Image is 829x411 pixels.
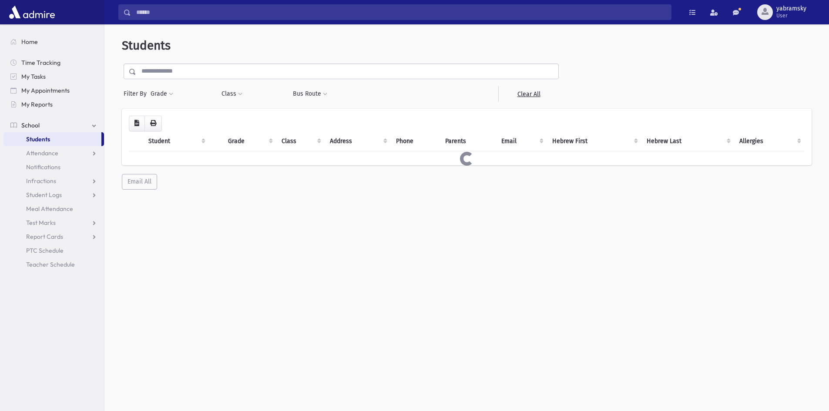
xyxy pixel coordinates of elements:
[3,202,104,216] a: Meal Attendance
[7,3,57,21] img: AdmirePro
[3,35,104,49] a: Home
[391,131,440,151] th: Phone
[776,5,806,12] span: yabramsky
[21,100,53,108] span: My Reports
[776,12,806,19] span: User
[21,73,46,80] span: My Tasks
[124,89,150,98] span: Filter By
[292,86,328,102] button: Bus Route
[21,59,60,67] span: Time Tracking
[3,257,104,271] a: Teacher Schedule
[3,118,104,132] a: School
[734,131,805,151] th: Allergies
[3,244,104,257] a: PTC Schedule
[3,216,104,230] a: Test Marks
[496,131,547,151] th: Email
[26,205,73,213] span: Meal Attendance
[122,38,171,53] span: Students
[26,247,64,254] span: PTC Schedule
[3,146,104,160] a: Attendance
[26,177,56,185] span: Infractions
[641,131,735,151] th: Hebrew Last
[276,131,325,151] th: Class
[21,38,38,46] span: Home
[440,131,496,151] th: Parents
[221,86,243,102] button: Class
[143,131,209,151] th: Student
[26,191,62,199] span: Student Logs
[150,86,174,102] button: Grade
[3,188,104,202] a: Student Logs
[3,132,101,146] a: Students
[547,131,641,151] th: Hebrew First
[122,174,157,190] button: Email All
[3,174,104,188] a: Infractions
[26,219,56,227] span: Test Marks
[3,97,104,111] a: My Reports
[26,261,75,268] span: Teacher Schedule
[3,70,104,84] a: My Tasks
[3,84,104,97] a: My Appointments
[325,131,391,151] th: Address
[3,230,104,244] a: Report Cards
[21,121,40,129] span: School
[26,135,50,143] span: Students
[3,160,104,174] a: Notifications
[223,131,276,151] th: Grade
[144,116,162,131] button: Print
[3,56,104,70] a: Time Tracking
[21,87,70,94] span: My Appointments
[26,233,63,241] span: Report Cards
[26,163,60,171] span: Notifications
[26,149,58,157] span: Attendance
[129,116,145,131] button: CSV
[498,86,559,102] a: Clear All
[131,4,671,20] input: Search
